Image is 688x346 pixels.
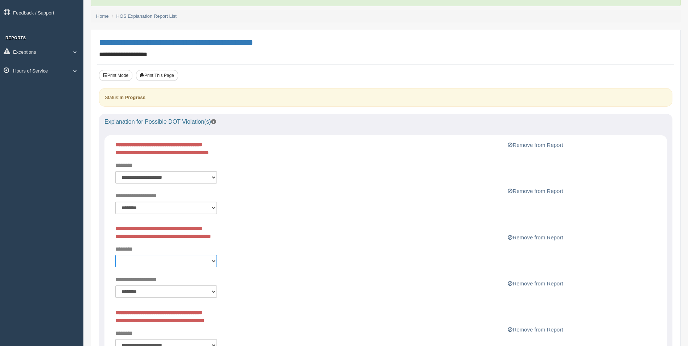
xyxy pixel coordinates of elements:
button: Print This Page [136,70,178,81]
button: Print Mode [99,70,132,81]
button: Remove from Report [506,279,565,288]
button: Remove from Report [506,233,565,242]
a: HOS Explanation Report List [116,13,177,19]
button: Remove from Report [506,187,565,195]
button: Remove from Report [506,141,565,149]
div: Explanation for Possible DOT Violation(s) [99,114,672,130]
div: Status: [99,88,672,107]
a: Home [96,13,109,19]
strong: In Progress [119,95,145,100]
button: Remove from Report [506,325,565,334]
